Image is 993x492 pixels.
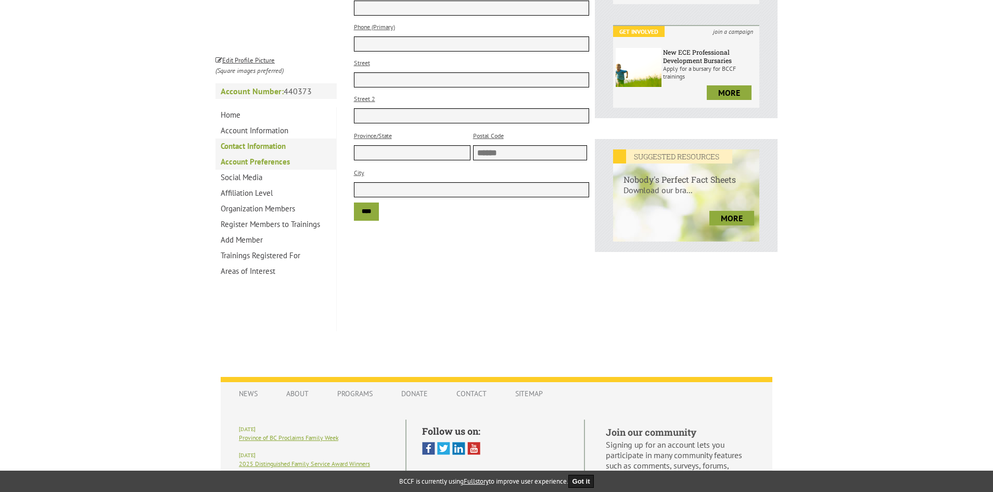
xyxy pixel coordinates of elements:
a: Programs [327,384,383,403]
label: Street [354,59,370,67]
label: Postal Code [473,132,504,140]
a: more [707,85,752,100]
a: Account Preferences [215,154,336,170]
em: SUGGESTED RESOURCES [613,149,732,163]
a: Donate [391,384,438,403]
em: Get Involved [613,26,665,37]
a: Account Information [215,123,336,138]
a: Register Members to Trainings [215,217,336,232]
img: You Tube [467,442,480,455]
a: Contact Information [215,138,336,154]
a: Trainings Registered For [215,248,336,263]
p: Download our bra... [613,185,759,206]
a: Add Member [215,232,336,248]
a: Edit Profile Picture [215,54,275,65]
a: Contact [446,384,497,403]
label: Street 2 [354,95,375,103]
small: Edit Profile Picture [215,56,275,65]
a: Affiliation Level [215,185,336,201]
img: Linked In [452,442,465,455]
p: 440373 [215,83,337,99]
label: City [354,169,364,176]
a: Organization Members [215,201,336,217]
button: Got it [568,475,594,488]
a: News [228,384,268,403]
h5: Follow us on: [422,425,568,437]
a: Social Media [215,170,336,185]
label: Phone (Primary) [354,23,395,31]
h6: New ECE Professional Development Bursaries [663,48,757,65]
a: Sitemap [505,384,553,403]
a: 2025 Distinguished Family Service Award Winners [239,460,370,468]
a: Province of BC Proclaims Family Week [239,434,338,441]
a: Areas of Interest [215,263,336,279]
a: Fullstory [464,477,489,486]
h6: Nobody's Perfect Fact Sheets [613,163,759,185]
label: Province/State [354,132,392,140]
a: more [709,211,754,225]
h6: [DATE] [239,426,390,433]
i: (Square images preferred) [215,66,284,75]
h6: [DATE] [239,452,390,459]
a: About [276,384,319,403]
h5: Join our community [606,426,754,438]
strong: Account Number: [221,86,284,96]
a: Home [215,107,336,123]
p: Apply for a bursary for BCCF trainings [663,65,757,80]
i: join a campaign [707,26,759,37]
img: Facebook [422,442,435,455]
p: Signing up for an account lets you participate in many community features such as comments, surve... [606,439,754,481]
img: Twitter [437,442,450,455]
